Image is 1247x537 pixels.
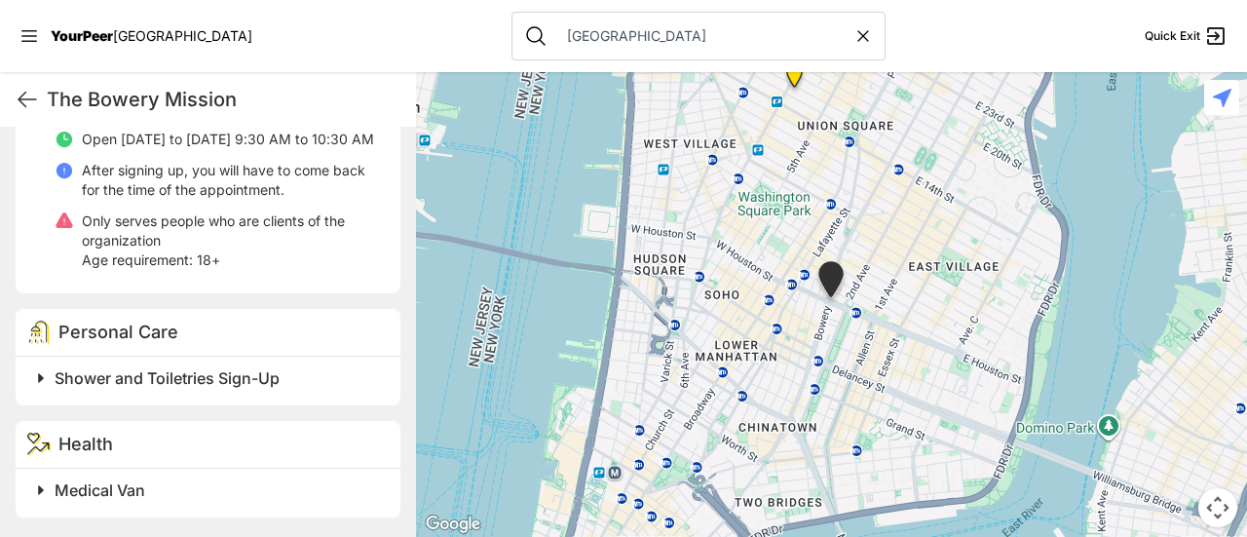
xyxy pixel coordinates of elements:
span: YourPeer [51,27,113,44]
input: Search [555,26,853,46]
span: [GEOGRAPHIC_DATA] [113,27,252,44]
span: Open [DATE] to [DATE] 9:30 AM to 10:30 AM [82,131,374,147]
span: Shower and Toiletries Sign-Up [55,368,280,388]
a: Quick Exit [1145,24,1228,48]
a: Open this area in Google Maps (opens a new window) [421,512,485,537]
span: Quick Exit [1145,28,1200,44]
img: Google [421,512,485,537]
h1: The Bowery Mission [47,86,400,113]
span: Age requirement: [82,251,193,268]
button: Map camera controls [1198,488,1237,527]
div: Bowery Campus [814,261,848,305]
span: Only serves people who are clients of the organization [82,212,345,249]
span: Health [58,434,113,454]
span: Personal Care [58,322,178,342]
a: YourPeer[GEOGRAPHIC_DATA] [51,30,252,42]
p: After signing up, you will have to come back for the time of the appointment. [82,161,377,200]
div: Back of the Church [782,64,807,96]
p: 18+ [82,250,377,270]
span: Medical Van [55,480,145,500]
